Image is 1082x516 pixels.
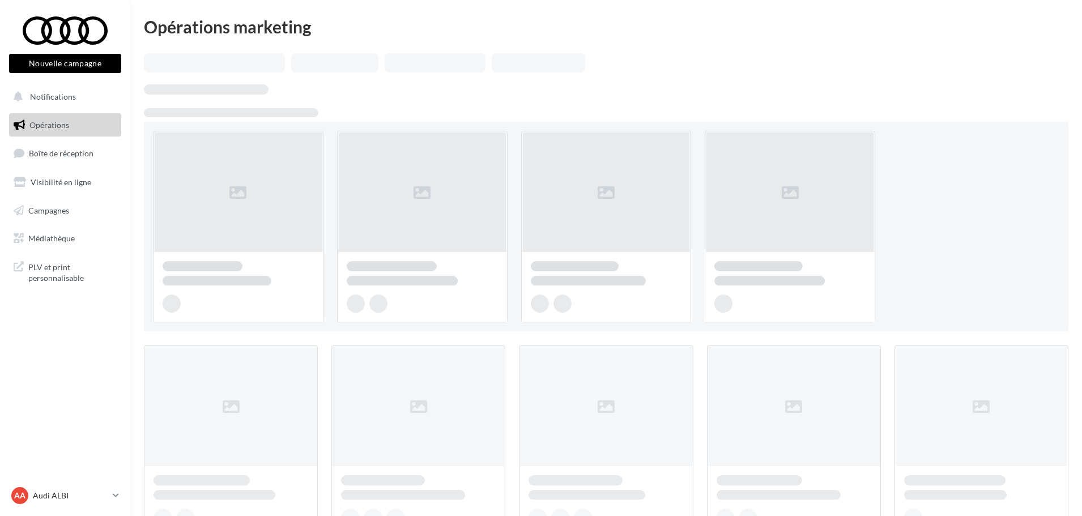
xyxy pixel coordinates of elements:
a: Campagnes [7,199,123,223]
span: Opérations [29,120,69,130]
a: PLV et print personnalisable [7,255,123,288]
span: AA [14,490,25,501]
a: Boîte de réception [7,141,123,165]
span: Boîte de réception [29,148,93,158]
span: Campagnes [28,205,69,215]
span: Visibilité en ligne [31,177,91,187]
div: Opérations marketing [144,18,1068,35]
button: Notifications [7,85,119,109]
p: Audi ALBI [33,490,108,501]
a: AA Audi ALBI [9,485,121,506]
a: Médiathèque [7,227,123,250]
a: Visibilité en ligne [7,170,123,194]
button: Nouvelle campagne [9,54,121,73]
span: PLV et print personnalisable [28,259,117,284]
a: Opérations [7,113,123,137]
span: Médiathèque [28,233,75,243]
span: Notifications [30,92,76,101]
